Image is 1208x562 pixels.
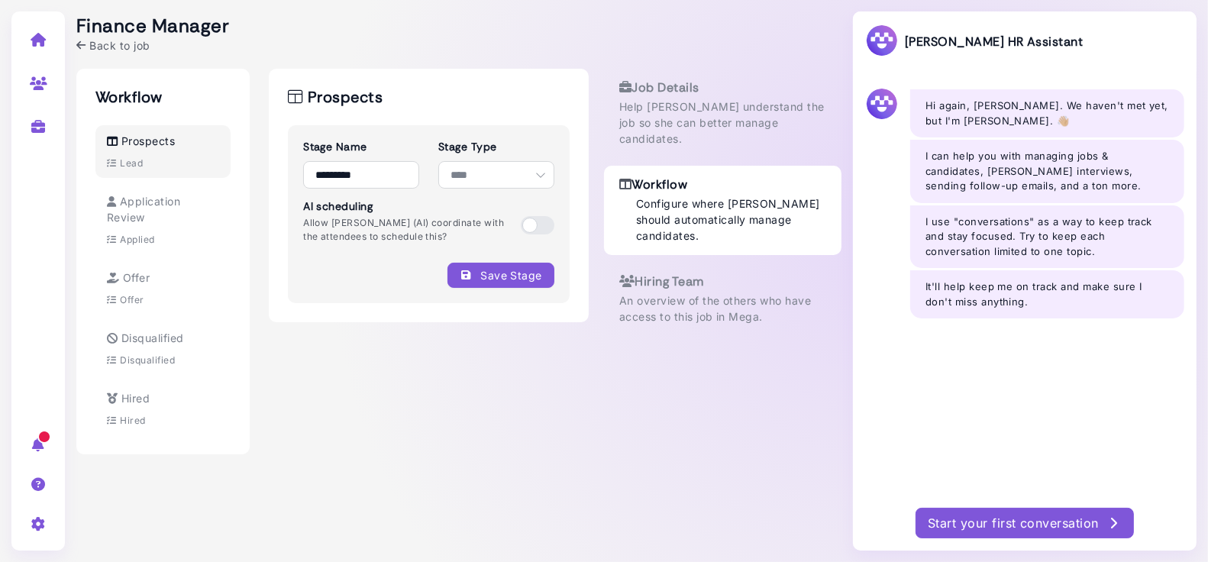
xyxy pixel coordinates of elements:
[121,134,175,147] span: Prospects
[76,15,229,37] h2: Finance Manager
[636,195,826,244] p: Configure where [PERSON_NAME] should automatically manage candidates.
[619,177,826,192] h3: Workflow
[123,271,150,284] span: Offer
[916,508,1134,538] button: Start your first conversation
[928,514,1122,532] div: Start your first conversation
[619,80,826,95] h3: Job Details
[120,414,145,428] div: Hired
[460,267,542,283] div: Save Stage
[619,274,826,289] h3: Hiring Team
[447,263,554,288] button: Save Stage
[95,88,231,106] h2: Workflow
[619,99,826,147] p: Help [PERSON_NAME] understand the job so she can better manage candidates.
[910,140,1184,203] div: I can help you with managing jobs & candidates, [PERSON_NAME] interviews, sending follow-up email...
[89,37,150,53] span: Back to job
[910,89,1184,137] div: Hi again, [PERSON_NAME]. We haven't met yet, but I'm [PERSON_NAME]. 👋🏼
[303,200,521,213] h3: AI scheduling
[120,233,154,247] div: Applied
[910,205,1184,269] div: I use "conversations" as a way to keep track and stay focused. Try to keep each conversation limi...
[107,195,180,224] span: Application Review
[865,24,1083,60] h3: [PERSON_NAME] HR Assistant
[121,392,150,405] span: Hired
[438,140,554,153] h3: Stage Type
[120,157,143,170] div: Lead
[120,354,175,367] div: Disqualified
[288,88,570,106] h2: Prospects
[303,140,419,153] h3: Stage Name
[120,293,144,307] div: Offer
[910,270,1184,318] div: It'll help keep me on track and make sure I don't miss anything.
[619,292,826,325] p: An overview of the others who have access to this job in Mega.
[121,331,184,344] span: Disqualified
[303,216,521,244] p: Allow [PERSON_NAME] (AI) coordinate with the attendees to schedule this?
